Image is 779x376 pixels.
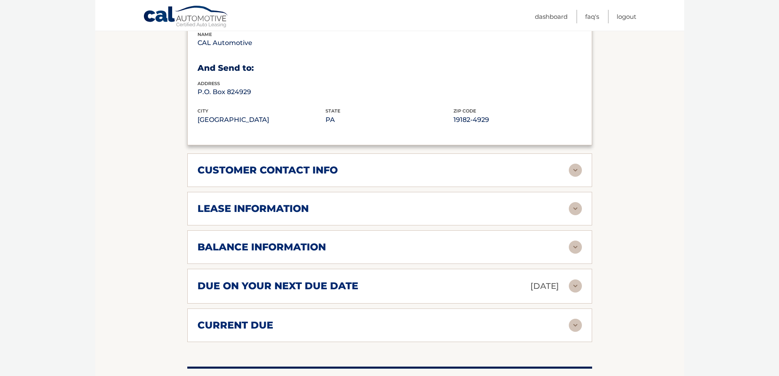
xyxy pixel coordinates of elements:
p: CAL Automotive [198,37,326,49]
p: [GEOGRAPHIC_DATA] [198,114,326,126]
img: accordion-rest.svg [569,202,582,215]
a: Cal Automotive [143,5,229,29]
p: P.O. Box 824929 [198,86,326,98]
span: city [198,108,208,114]
img: accordion-rest.svg [569,319,582,332]
a: Logout [617,10,636,23]
span: address [198,81,220,86]
h2: balance information [198,241,326,253]
img: accordion-rest.svg [569,279,582,293]
a: FAQ's [585,10,599,23]
img: accordion-rest.svg [569,241,582,254]
span: state [326,108,340,114]
h2: customer contact info [198,164,338,176]
h2: current due [198,319,273,331]
p: 19182-4929 [453,114,581,126]
p: PA [326,114,453,126]
img: accordion-rest.svg [569,164,582,177]
h2: lease information [198,203,309,215]
p: [DATE] [530,279,559,293]
h3: And Send to: [198,63,582,73]
span: zip code [453,108,476,114]
h2: due on your next due date [198,280,358,292]
span: name [198,32,212,37]
a: Dashboard [535,10,568,23]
